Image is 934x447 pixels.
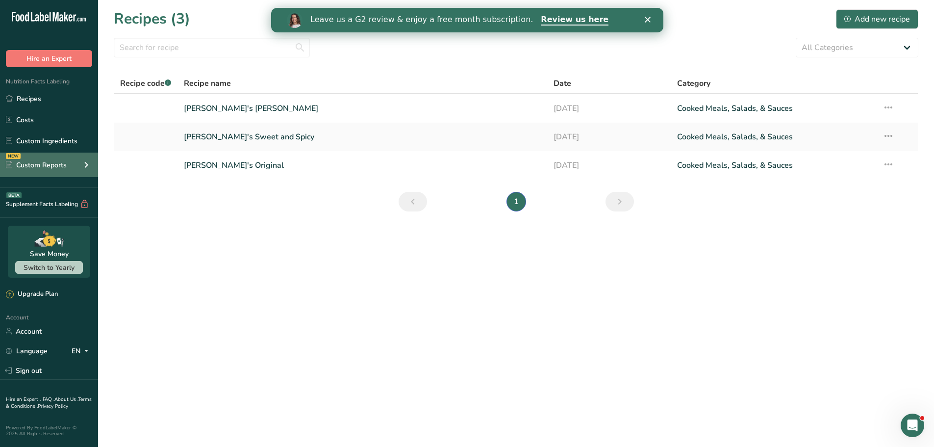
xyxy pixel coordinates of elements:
div: Add new recipe [844,13,910,25]
div: Save Money [30,249,69,259]
a: FAQ . [43,396,54,403]
div: EN [72,345,92,357]
a: Previous page [399,192,427,211]
a: [PERSON_NAME]'s Original [184,155,542,176]
a: [DATE] [554,155,665,176]
span: Category [677,78,710,89]
div: NEW [6,153,21,159]
iframe: Intercom live chat banner [271,8,663,32]
a: Terms & Conditions . [6,396,92,410]
button: Hire an Expert [6,50,92,67]
a: Cooked Meals, Salads, & Sauces [677,98,871,119]
a: Hire an Expert . [6,396,41,403]
button: Add new recipe [836,9,918,29]
div: Close [374,9,383,15]
a: [PERSON_NAME]'s Sweet and Spicy [184,127,542,147]
div: Powered By FoodLabelMaker © 2025 All Rights Reserved [6,425,92,437]
iframe: Intercom live chat [901,414,924,437]
div: BETA [6,192,22,198]
input: Search for recipe [114,38,310,57]
a: Cooked Meals, Salads, & Sauces [677,127,871,147]
div: Upgrade Plan [6,289,58,299]
span: Date [554,78,571,89]
a: Next page [606,192,634,211]
a: [PERSON_NAME]'s [PERSON_NAME] [184,98,542,119]
span: Recipe name [184,78,231,89]
a: [DATE] [554,98,665,119]
a: Cooked Meals, Salads, & Sauces [677,155,871,176]
div: Custom Reports [6,160,67,170]
h1: Recipes (3) [114,8,190,30]
a: Privacy Policy [38,403,68,410]
span: Switch to Yearly [24,263,75,272]
button: Switch to Yearly [15,261,83,274]
a: Language [6,342,48,360]
span: Recipe code [120,78,171,89]
a: [DATE] [554,127,665,147]
a: About Us . [54,396,78,403]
